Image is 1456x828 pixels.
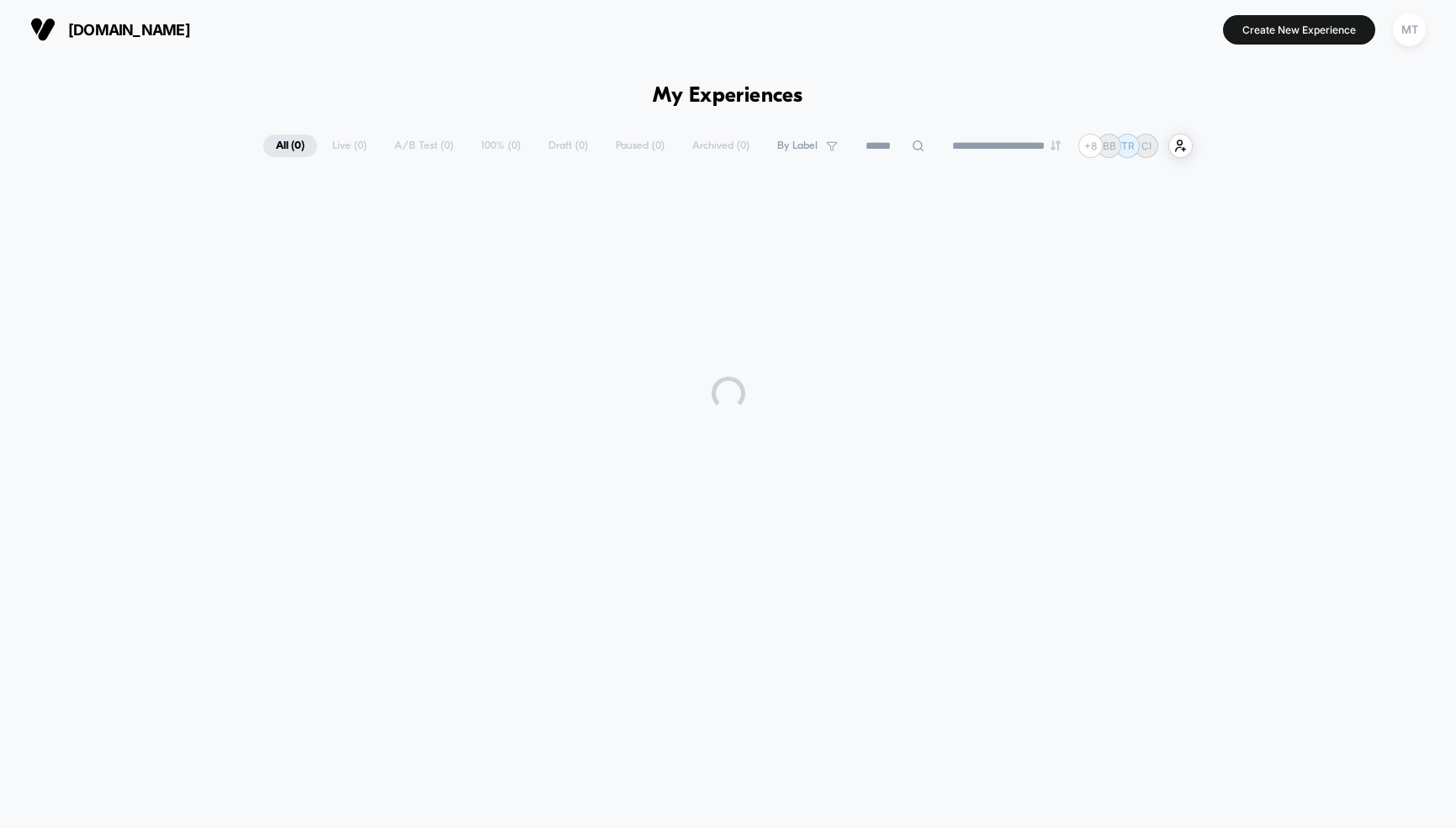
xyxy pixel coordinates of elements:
img: end [1051,140,1061,150]
div: + 8 [1078,134,1103,158]
button: Create New Experience [1223,15,1375,45]
p: BB [1103,140,1116,152]
span: All ( 0 ) [263,134,317,157]
button: [DOMAIN_NAME] [25,16,195,43]
span: By Label [777,140,818,152]
button: MT [1388,13,1431,47]
h1: My Experiences [653,84,803,108]
p: CI [1141,140,1152,152]
span: [DOMAIN_NAME] [68,21,190,39]
div: MT [1393,13,1426,46]
p: TR [1121,140,1135,152]
img: Visually logo [30,17,56,42]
